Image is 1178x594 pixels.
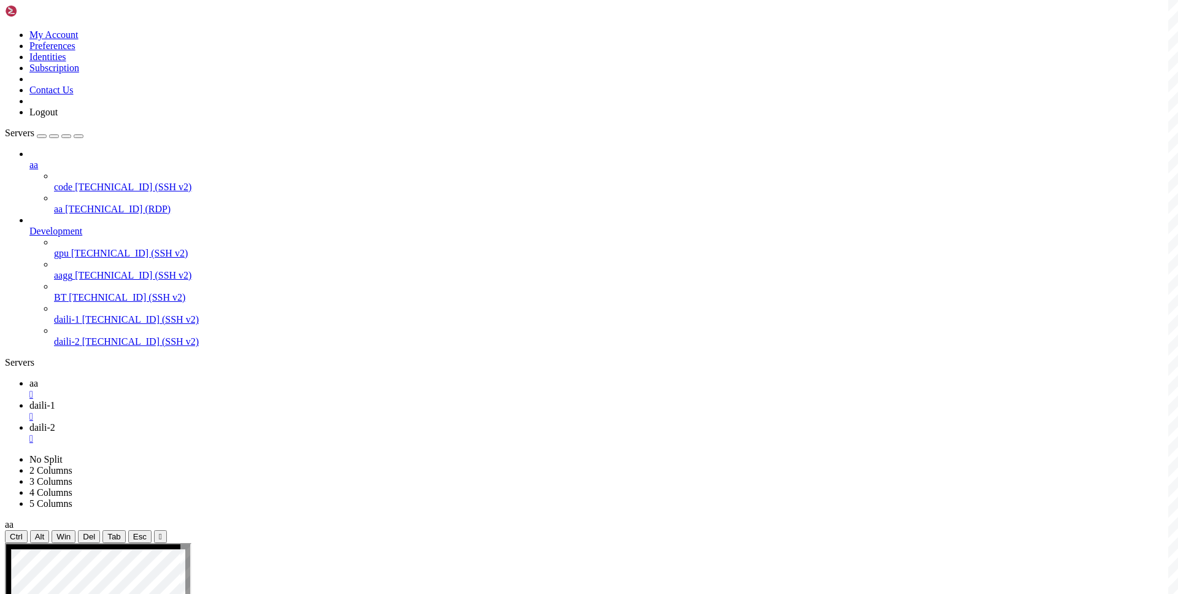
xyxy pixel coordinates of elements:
[71,248,188,258] span: [TECHNICAL_ID] (SSH v2)
[107,532,121,541] span: Tab
[5,128,83,138] a: Servers
[29,40,75,51] a: Preferences
[54,182,1173,193] a: code [TECHNICAL_ID] (SSH v2)
[159,532,162,541] div: 
[128,530,152,543] button: Esc
[29,378,1173,400] a: aa
[35,532,45,541] span: Alt
[29,52,66,62] a: Identities
[5,128,34,138] span: Servers
[54,182,72,192] span: code
[29,226,82,236] span: Development
[102,530,126,543] button: Tab
[78,530,100,543] button: Del
[65,204,171,214] span: [TECHNICAL_ID] (RDP)
[54,237,1173,259] li: gpu [TECHNICAL_ID] (SSH v2)
[54,248,1173,259] a: gpu [TECHNICAL_ID] (SSH v2)
[54,325,1173,347] li: daili-2 [TECHNICAL_ID] (SSH v2)
[54,204,63,214] span: aa
[54,303,1173,325] li: daili-1 [TECHNICAL_ID] (SSH v2)
[133,532,147,541] span: Esc
[29,498,72,509] a: 5 Columns
[54,336,1173,347] a: daili-2 [TECHNICAL_ID] (SSH v2)
[29,476,72,487] a: 3 Columns
[10,532,23,541] span: Ctrl
[29,400,55,411] span: daili-1
[154,530,167,543] button: 
[54,292,1173,303] a: BT [TECHNICAL_ID] (SSH v2)
[29,422,1173,444] a: daili-2
[5,357,1173,368] div: Servers
[29,107,58,117] a: Logout
[82,336,199,347] span: [TECHNICAL_ID] (SSH v2)
[29,29,79,40] a: My Account
[54,270,1173,281] a: aagg [TECHNICAL_ID] (SSH v2)
[54,193,1173,215] li: aa [TECHNICAL_ID] (RDP)
[29,148,1173,215] li: aa
[69,292,185,303] span: [TECHNICAL_ID] (SSH v2)
[29,433,1173,444] a: 
[54,204,1173,215] a: aa [TECHNICAL_ID] (RDP)
[54,336,80,347] span: daili-2
[30,530,50,543] button: Alt
[54,259,1173,281] li: aagg [TECHNICAL_ID] (SSH v2)
[56,532,71,541] span: Win
[54,171,1173,193] li: code [TECHNICAL_ID] (SSH v2)
[54,314,80,325] span: daili-1
[29,215,1173,347] li: Development
[29,454,63,465] a: No Split
[83,532,95,541] span: Del
[5,5,1017,15] x-row: FATAL ERROR: Host is unreachable
[75,270,191,280] span: [TECHNICAL_ID] (SSH v2)
[5,15,10,26] div: (0, 1)
[75,182,191,192] span: [TECHNICAL_ID] (SSH v2)
[82,314,199,325] span: [TECHNICAL_ID] (SSH v2)
[29,411,1173,422] a: 
[54,270,72,280] span: aagg
[54,314,1173,325] a: daili-1 [TECHNICAL_ID] (SSH v2)
[54,281,1173,303] li: BT [TECHNICAL_ID] (SSH v2)
[29,85,74,95] a: Contact Us
[29,422,55,433] span: daili-2
[5,519,13,530] span: aa
[29,63,79,73] a: Subscription
[29,389,1173,400] a: 
[5,530,28,543] button: Ctrl
[29,400,1173,422] a: daili-1
[54,248,69,258] span: gpu
[52,530,75,543] button: Win
[5,5,75,17] img: Shellngn
[54,292,66,303] span: BT
[29,160,1173,171] a: aa
[29,465,72,476] a: 2 Columns
[29,487,72,498] a: 4 Columns
[29,160,38,170] span: aa
[29,226,1173,237] a: Development
[29,378,38,388] span: aa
